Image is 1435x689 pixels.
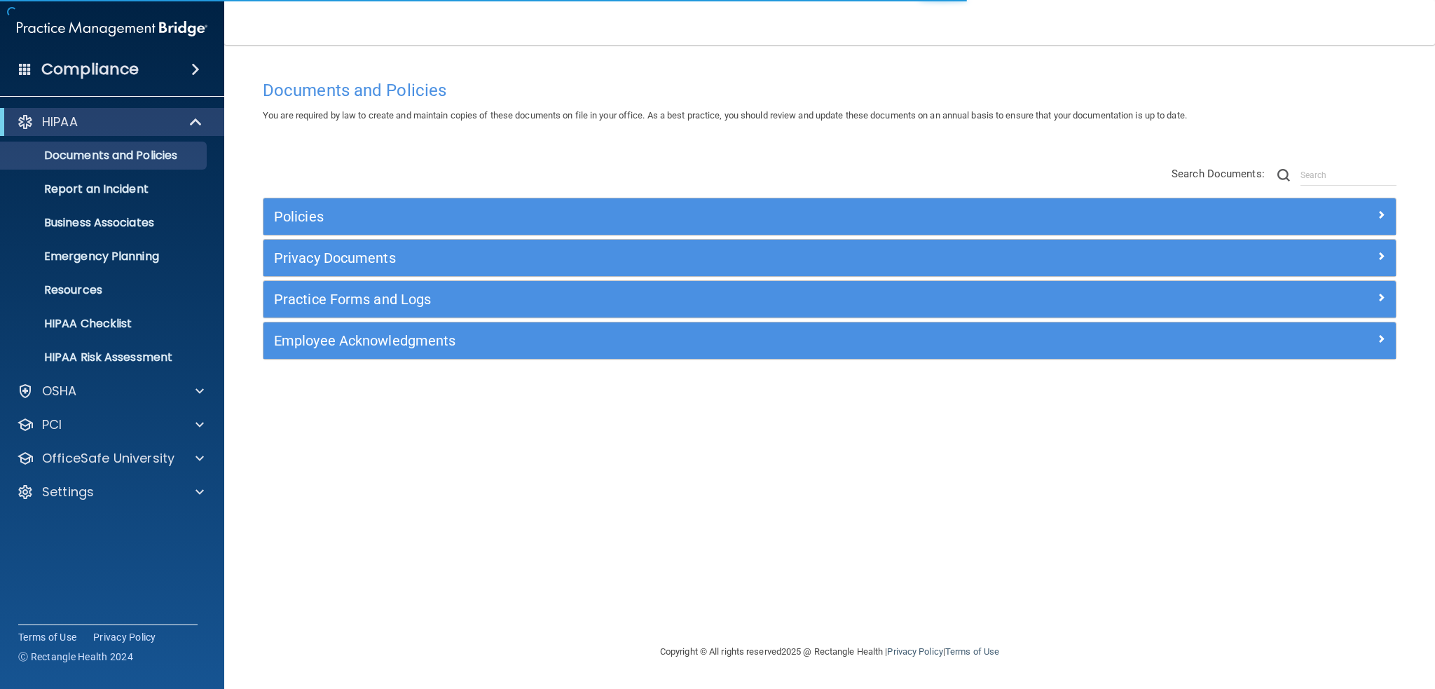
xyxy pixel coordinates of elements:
[274,209,1102,224] h5: Policies
[9,182,200,196] p: Report an Incident
[42,484,94,500] p: Settings
[42,450,174,467] p: OfficeSafe University
[1172,168,1265,180] span: Search Documents:
[1277,169,1290,182] img: ic-search.3b580494.png
[9,149,200,163] p: Documents and Policies
[9,250,200,264] p: Emergency Planning
[274,247,1385,269] a: Privacy Documents
[17,416,204,433] a: PCI
[274,333,1102,348] h5: Employee Acknowledgments
[18,630,76,644] a: Terms of Use
[9,350,200,364] p: HIPAA Risk Assessment
[9,317,200,331] p: HIPAA Checklist
[17,15,207,43] img: PMB logo
[41,60,139,79] h4: Compliance
[263,110,1187,121] span: You are required by law to create and maintain copies of these documents on file in your office. ...
[263,81,1396,100] h4: Documents and Policies
[18,650,133,664] span: Ⓒ Rectangle Health 2024
[945,646,999,657] a: Terms of Use
[42,383,77,400] p: OSHA
[9,216,200,230] p: Business Associates
[887,646,942,657] a: Privacy Policy
[42,114,78,130] p: HIPAA
[17,383,204,400] a: OSHA
[42,416,62,433] p: PCI
[1300,165,1396,186] input: Search
[1193,590,1418,646] iframe: Drift Widget Chat Controller
[93,630,156,644] a: Privacy Policy
[17,450,204,467] a: OfficeSafe University
[274,250,1102,266] h5: Privacy Documents
[274,329,1385,352] a: Employee Acknowledgments
[574,629,1085,674] div: Copyright © All rights reserved 2025 @ Rectangle Health | |
[17,114,203,130] a: HIPAA
[274,205,1385,228] a: Policies
[274,288,1385,311] a: Practice Forms and Logs
[17,484,204,500] a: Settings
[9,283,200,297] p: Resources
[274,292,1102,307] h5: Practice Forms and Logs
